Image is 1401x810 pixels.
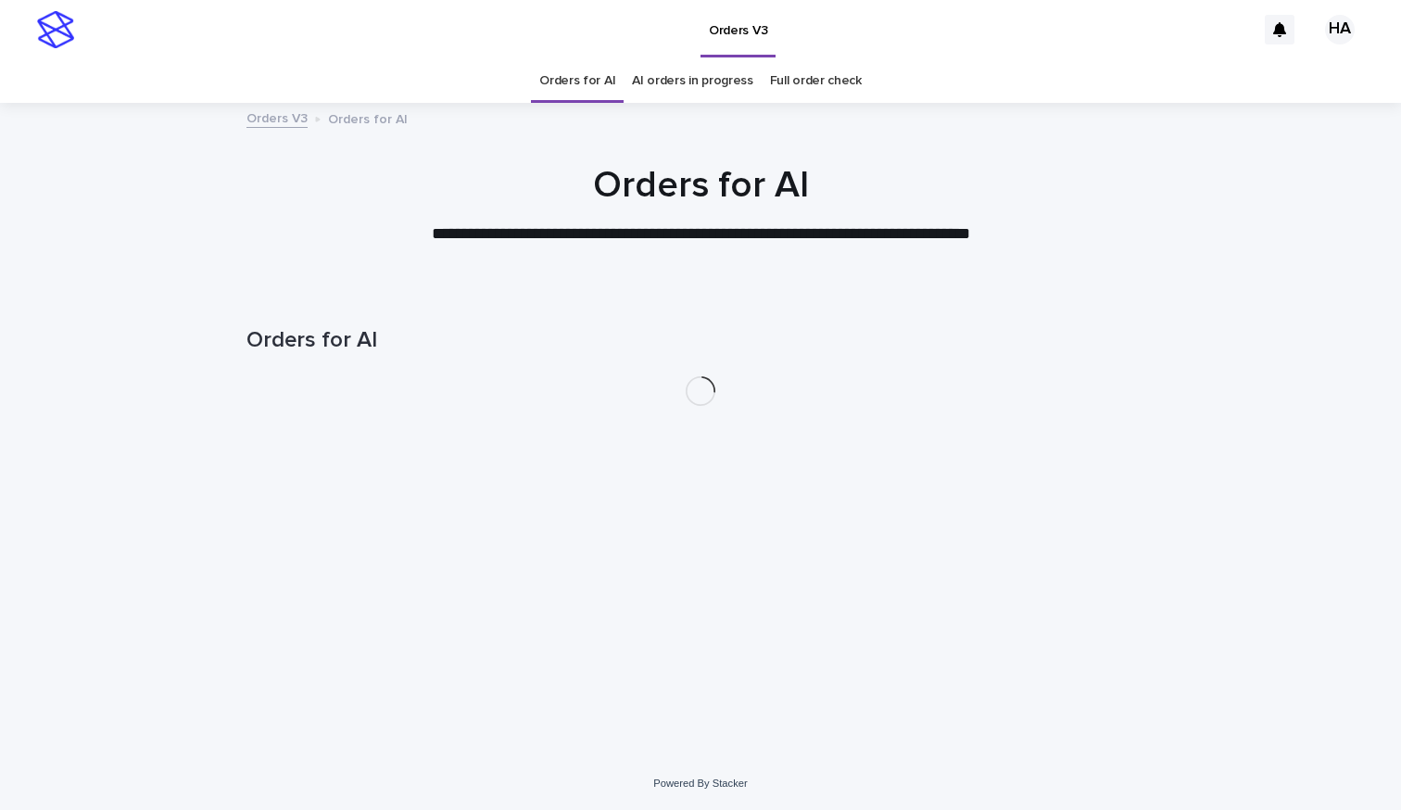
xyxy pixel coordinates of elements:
a: Full order check [770,59,862,103]
h1: Orders for AI [246,327,1155,354]
img: stacker-logo-s-only.png [37,11,74,48]
a: Powered By Stacker [653,778,747,789]
h1: Orders for AI [246,163,1155,208]
a: Orders V3 [246,107,308,128]
p: Orders for AI [328,108,408,128]
a: AI orders in progress [632,59,753,103]
a: Orders for AI [539,59,615,103]
div: HA [1325,15,1355,44]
